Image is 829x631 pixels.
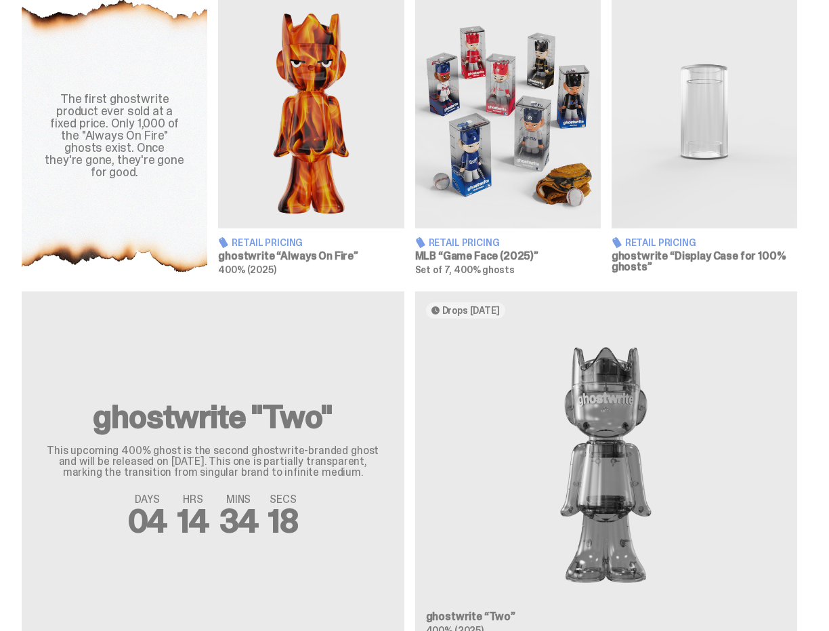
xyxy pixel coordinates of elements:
span: Retail Pricing [625,238,696,247]
span: MINS [219,494,258,505]
h3: MLB “Game Face (2025)” [415,251,601,262]
span: 04 [128,500,167,542]
span: 34 [219,500,258,542]
h3: ghostwrite “Two” [426,611,787,622]
h3: ghostwrite “Display Case for 100% ghosts” [612,251,797,272]
span: DAYS [128,494,167,505]
span: Set of 7, 400% ghosts [415,264,515,276]
p: This upcoming 400% ghost is the second ghostwrite-branded ghost and will be released on [DATE]. T... [38,445,388,478]
span: 400% (2025) [218,264,276,276]
h3: ghostwrite “Always On Fire” [218,251,404,262]
span: 14 [177,500,209,542]
span: HRS [177,494,209,505]
h2: ghostwrite "Two" [38,401,388,433]
span: Retail Pricing [429,238,500,247]
div: The first ghostwrite product ever sold at a fixed price. Only 1,000 of the "Always On Fire" ghost... [38,93,191,178]
img: Two [426,329,787,601]
span: 18 [268,500,298,542]
span: SECS [268,494,298,505]
span: Retail Pricing [232,238,303,247]
span: Drops [DATE] [442,305,500,316]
